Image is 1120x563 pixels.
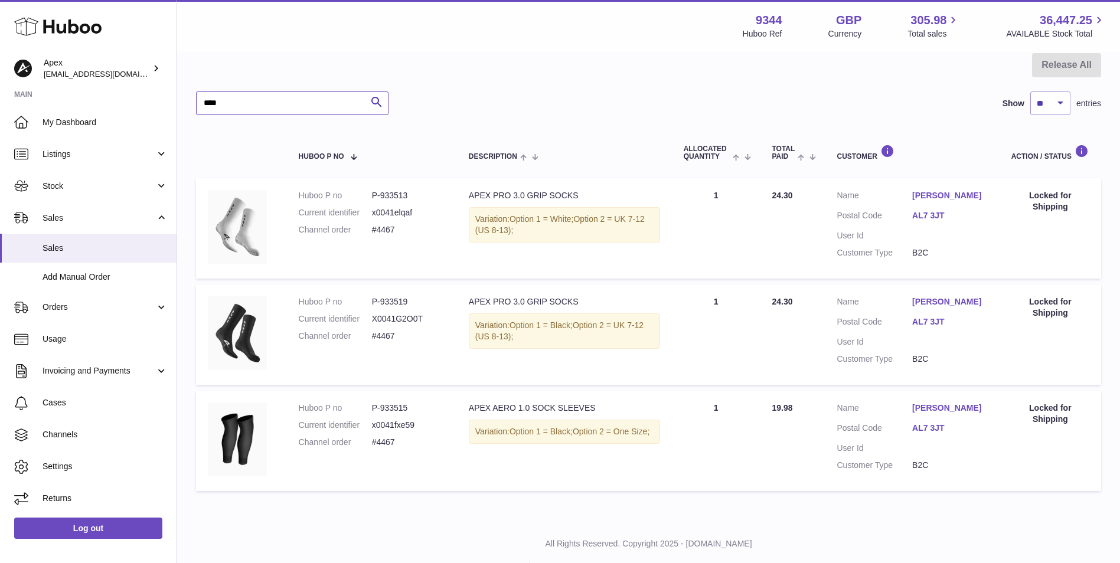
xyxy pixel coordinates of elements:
label: Show [1003,98,1024,109]
img: 93441705296955.png [208,296,267,370]
a: AL7 3JT [912,210,988,221]
dt: Channel order [299,437,372,448]
span: AVAILABLE Stock Total [1006,28,1106,40]
dt: Huboo P no [299,296,372,307]
dt: Postal Code [837,316,912,330]
dd: P-933515 [372,402,445,414]
span: Listings [43,149,155,160]
dd: x0041fxe59 [372,420,445,431]
span: Invoicing and Payments [43,365,155,377]
span: Orders [43,302,155,313]
dd: P-933519 [372,296,445,307]
span: Option 1 = Black; [510,427,573,436]
dt: Name [837,402,912,417]
dd: P-933513 [372,190,445,201]
a: Log out [14,518,162,539]
span: 36,447.25 [1040,12,1092,28]
a: 36,447.25 AVAILABLE Stock Total [1006,12,1106,40]
span: ALLOCATED Quantity [684,145,730,161]
a: AL7 3JT [912,316,988,328]
span: 19.98 [772,403,792,413]
dd: #4467 [372,437,445,448]
span: Settings [43,461,168,472]
span: Huboo P no [299,153,344,161]
div: Locked for Shipping [1011,402,1089,425]
span: Option 2 = UK 7-12 (US 8-13); [475,214,645,235]
a: [PERSON_NAME] [912,296,988,307]
div: Huboo Ref [743,28,782,40]
span: entries [1076,98,1101,109]
td: 1 [672,284,760,385]
dt: User Id [837,230,912,241]
dt: Postal Code [837,210,912,224]
span: Total sales [907,28,960,40]
span: [EMAIL_ADDRESS][DOMAIN_NAME] [44,69,174,78]
p: All Rights Reserved. Copyright 2025 - [DOMAIN_NAME] [187,538,1111,549]
span: Option 1 = Black; [510,320,573,330]
dt: Huboo P no [299,190,372,201]
td: 1 [672,178,760,279]
div: Variation: [469,207,660,243]
a: 305.98 Total sales [907,12,960,40]
span: Stock [43,181,155,192]
dt: Customer Type [837,460,912,471]
dd: #4467 [372,330,445,342]
dt: Name [837,190,912,204]
dt: Current identifier [299,207,372,218]
div: Locked for Shipping [1011,190,1089,212]
span: Option 2 = One Size; [573,427,649,436]
dd: #4467 [372,224,445,235]
dd: X0041G2O0T [372,313,445,325]
span: Add Manual Order [43,271,168,283]
div: Action / Status [1011,145,1089,161]
strong: GBP [836,12,861,28]
span: My Dashboard [43,117,168,128]
dt: Current identifier [299,313,372,325]
div: APEX PRO 3.0 GRIP SOCKS [469,190,660,201]
dt: User Id [837,336,912,348]
dd: B2C [912,460,988,471]
div: Variation: [469,420,660,444]
dd: x0041elqaf [372,207,445,218]
span: Returns [43,493,168,504]
dd: B2C [912,353,988,365]
a: [PERSON_NAME] [912,402,988,414]
div: Customer [837,145,987,161]
span: 24.30 [772,191,792,200]
td: 1 [672,391,760,491]
dt: Channel order [299,224,372,235]
span: Option 1 = White; [510,214,574,224]
div: Locked for Shipping [1011,296,1089,319]
span: Cases [43,397,168,408]
img: 93441705296746.png [208,402,267,476]
img: internalAdmin-9344@internal.huboo.com [14,60,32,77]
span: 24.30 [772,297,792,306]
dt: User Id [837,443,912,454]
dt: Customer Type [837,247,912,258]
span: 305.98 [910,12,946,28]
a: [PERSON_NAME] [912,190,988,201]
span: Usage [43,333,168,345]
a: AL7 3JT [912,423,988,434]
span: Sales [43,212,155,224]
div: Apex [44,57,150,80]
dt: Postal Code [837,423,912,437]
span: Total paid [772,145,795,161]
span: Description [469,153,517,161]
dt: Current identifier [299,420,372,431]
dt: Channel order [299,330,372,342]
dt: Name [837,296,912,310]
span: Sales [43,243,168,254]
div: Currency [828,28,862,40]
dd: B2C [912,247,988,258]
div: APEX PRO 3.0 GRIP SOCKS [469,296,660,307]
div: Variation: [469,313,660,349]
span: Channels [43,429,168,440]
dt: Huboo P no [299,402,372,414]
img: ApexPRO3.0-ProductImage-White-FINALEDIT_8cc07690-d40c-4ba7-bce9-b2b833cfbc4f.png [208,190,267,264]
strong: 9344 [756,12,782,28]
dt: Customer Type [837,353,912,365]
div: APEX AERO 1.0 SOCK SLEEVES [469,402,660,414]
